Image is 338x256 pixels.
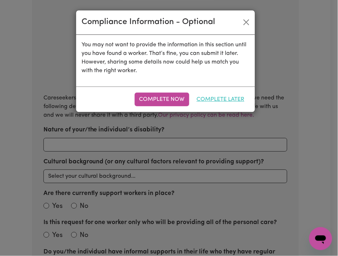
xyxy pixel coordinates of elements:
div: Compliance Information - Optional [82,16,216,29]
button: Close [241,17,252,28]
iframe: Button to launch messaging window [309,227,332,250]
button: Complete Later [192,93,249,106]
p: You may not want to provide the information in this section until you have found a worker. That’s... [82,41,249,75]
button: Complete Now [135,93,189,106]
